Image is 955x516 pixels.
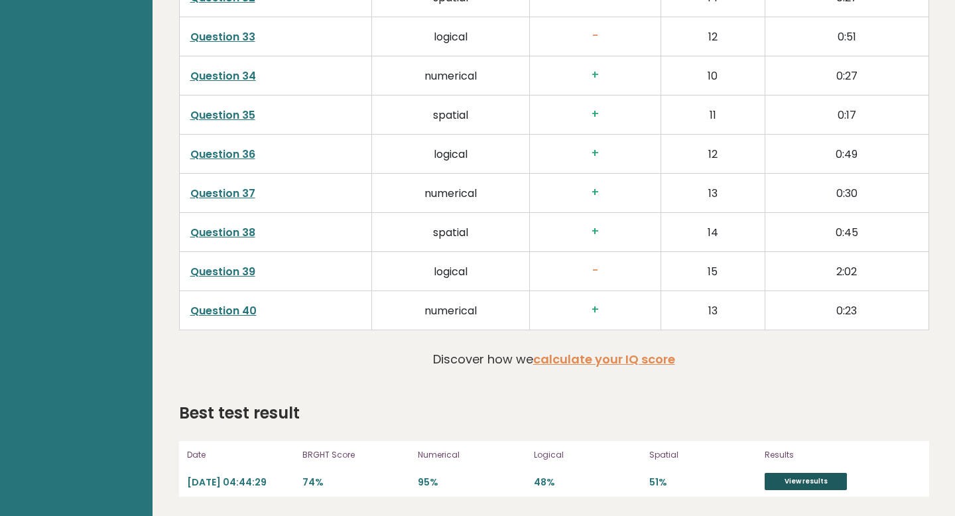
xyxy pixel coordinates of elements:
[541,225,650,239] h3: +
[190,225,255,240] a: Question 38
[765,17,928,56] td: 0:51
[661,134,765,173] td: 12
[541,107,650,121] h3: +
[661,95,765,134] td: 11
[302,449,410,461] p: BRGHT Score
[649,476,757,489] p: 51%
[190,264,255,279] a: Question 39
[765,290,928,330] td: 0:23
[372,290,530,330] td: numerical
[765,449,904,461] p: Results
[372,173,530,212] td: numerical
[187,476,294,489] p: [DATE] 04:44:29
[190,29,255,44] a: Question 33
[190,107,255,123] a: Question 35
[649,449,757,461] p: Spatial
[765,212,928,251] td: 0:45
[302,476,410,489] p: 74%
[661,17,765,56] td: 12
[541,264,650,278] h3: -
[541,147,650,161] h3: +
[372,17,530,56] td: logical
[765,473,847,490] a: View results
[661,173,765,212] td: 13
[661,290,765,330] td: 13
[661,56,765,95] td: 10
[541,303,650,317] h3: +
[765,173,928,212] td: 0:30
[190,303,257,318] a: Question 40
[534,449,641,461] p: Logical
[533,351,675,367] a: calculate your IQ score
[661,212,765,251] td: 14
[372,134,530,173] td: logical
[541,186,650,200] h3: +
[541,29,650,43] h3: -
[190,147,255,162] a: Question 36
[372,212,530,251] td: spatial
[187,449,294,461] p: Date
[765,95,928,134] td: 0:17
[190,68,256,84] a: Question 34
[765,56,928,95] td: 0:27
[661,251,765,290] td: 15
[418,449,525,461] p: Numerical
[190,186,255,201] a: Question 37
[765,251,928,290] td: 2:02
[418,476,525,489] p: 95%
[765,134,928,173] td: 0:49
[372,56,530,95] td: numerical
[534,476,641,489] p: 48%
[372,251,530,290] td: logical
[179,401,300,425] h2: Best test result
[541,68,650,82] h3: +
[433,350,675,368] p: Discover how we
[372,95,530,134] td: spatial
